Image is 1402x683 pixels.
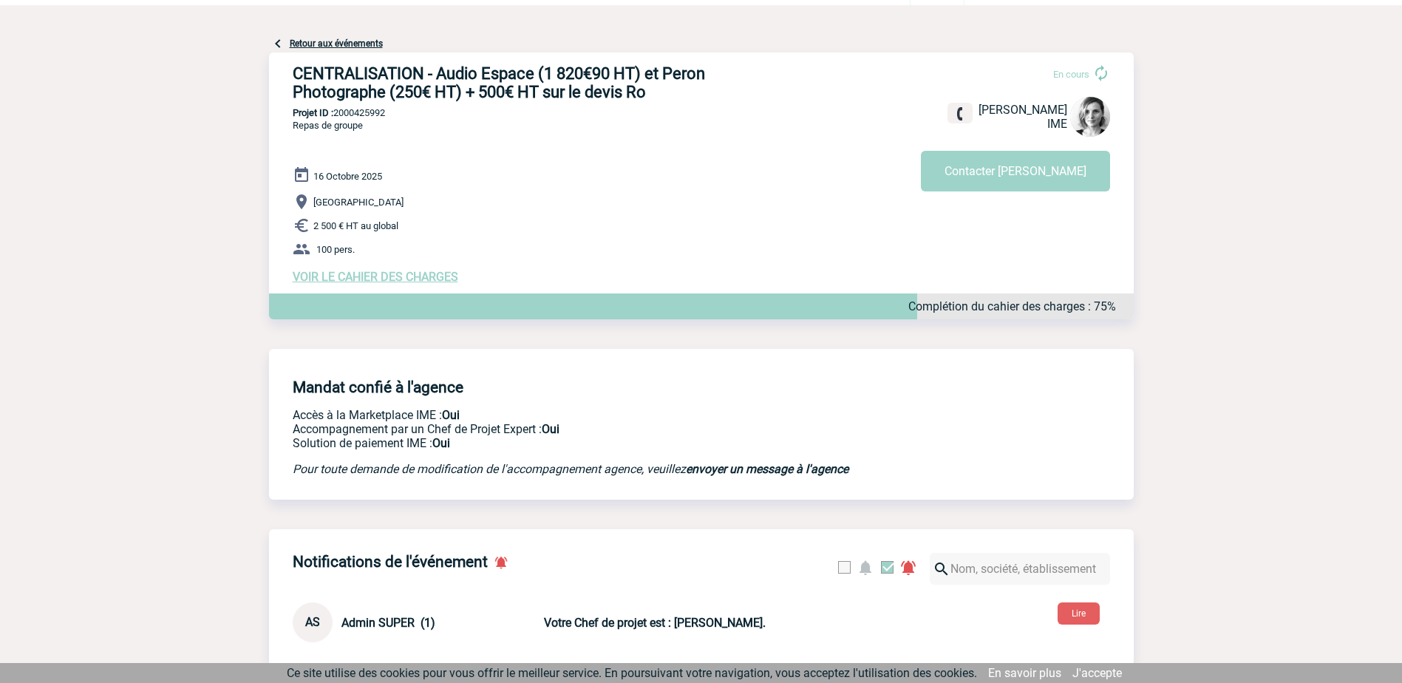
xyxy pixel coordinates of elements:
span: En cours [1053,69,1089,80]
em: Pour toute demande de modification de l'accompagnement agence, veuillez [293,462,848,476]
span: Ce site utilise des cookies pour vous offrir le meilleur service. En poursuivant votre navigation... [287,666,977,680]
a: VOIR LE CAHIER DES CHARGES [293,270,458,284]
b: Oui [442,408,460,422]
span: [PERSON_NAME] [979,103,1067,117]
button: Contacter [PERSON_NAME] [921,151,1110,191]
b: Oui [432,436,450,450]
img: 103019-1.png [1070,97,1110,137]
button: Lire [1058,602,1100,625]
div: Conversation privée : Client - Agence [293,602,541,642]
span: IME [1047,117,1067,131]
span: 100 pers. [316,244,355,255]
b: Votre Chef de projet est : [PERSON_NAME]. [544,616,766,630]
p: 2000425992 [269,107,1134,118]
p: Conformité aux process achat client, Prise en charge de la facturation, Mutualisation de plusieur... [293,436,906,450]
a: Lire [1046,605,1112,619]
a: En savoir plus [988,666,1061,680]
a: J'accepte [1072,666,1122,680]
span: [GEOGRAPHIC_DATA] [313,197,404,208]
a: envoyer un message à l'agence [686,462,848,476]
span: 2 500 € HT au global [313,220,398,231]
span: Admin SUPER (1) [341,616,435,630]
img: fixe.png [953,107,967,120]
span: AS [305,615,320,629]
span: Repas de groupe [293,120,363,131]
p: Prestation payante [293,422,906,436]
a: AS Admin SUPER (1) Votre Chef de projet est : [PERSON_NAME]. [293,615,891,629]
p: Accès à la Marketplace IME : [293,408,906,422]
b: Projet ID : [293,107,333,118]
a: Retour aux événements [290,38,383,49]
h4: Notifications de l'événement [293,553,488,571]
span: 16 Octobre 2025 [313,171,382,182]
h4: Mandat confié à l'agence [293,378,463,396]
h3: CENTRALISATION - Audio Espace (1 820€90 HT) et Peron Photographe (250€ HT) + 500€ HT sur le devis Ro [293,64,736,101]
b: Oui [542,422,559,436]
